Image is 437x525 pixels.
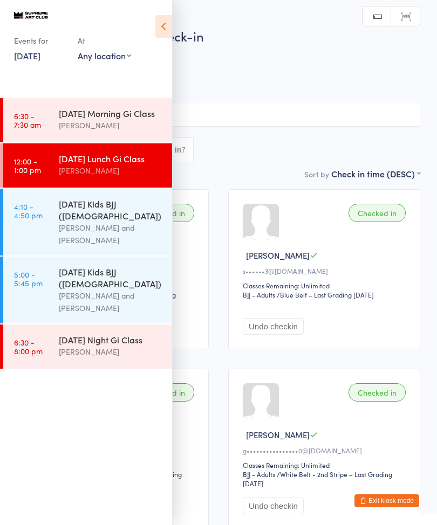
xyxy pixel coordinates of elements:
[14,32,67,50] div: Events for
[59,119,163,132] div: [PERSON_NAME]
[304,169,329,179] label: Sort by
[78,32,131,50] div: At
[14,157,41,174] time: 12:00 - 1:00 pm
[59,164,163,177] div: [PERSON_NAME]
[243,266,409,275] div: s••••••3@[DOMAIN_NAME]
[14,270,43,287] time: 5:00 - 5:45 pm
[354,494,419,507] button: Exit kiosk mode
[243,318,304,335] button: Undo checkin
[349,204,406,222] div: Checked in
[246,250,310,261] span: [PERSON_NAME]
[59,153,163,164] div: [DATE] Lunch Gi Class
[78,50,131,61] div: Any location
[59,289,163,314] div: [PERSON_NAME] and [PERSON_NAME]
[349,383,406,402] div: Checked in
[17,82,420,93] span: BJJ - Adults
[11,9,51,21] img: Supreme Art Club Pty Ltd
[17,61,404,72] span: [PERSON_NAME]
[243,281,409,290] div: Classes Remaining: Unlimited
[59,266,163,289] div: [DATE] Kids BJJ ([DEMOGRAPHIC_DATA])
[14,50,40,61] a: [DATE]
[243,446,409,455] div: g••••••••••••••••0@[DOMAIN_NAME]
[243,469,275,479] div: BJJ - Adults
[14,202,43,219] time: 4:10 - 4:50 pm
[17,50,404,61] span: [DATE] 12:00pm
[331,168,420,179] div: Check in time (DESC)
[59,198,163,222] div: [DATE] Kids BJJ ([DEMOGRAPHIC_DATA])
[59,107,163,119] div: [DATE] Morning Gi Class
[17,72,404,82] span: [PERSON_NAME]
[14,338,43,355] time: 6:30 - 8:00 pm
[3,189,172,255] a: 4:10 -4:50 pm[DATE] Kids BJJ ([DEMOGRAPHIC_DATA])[PERSON_NAME] and [PERSON_NAME]
[181,146,186,154] div: 7
[14,112,41,129] time: 6:30 - 7:30 am
[17,27,420,45] h2: [DATE] Lunch Gi Class Check-in
[243,498,304,514] button: Undo checkin
[277,290,374,299] span: / Blue Belt – Last Grading [DATE]
[59,222,163,246] div: [PERSON_NAME] and [PERSON_NAME]
[246,429,310,440] span: [PERSON_NAME]
[3,324,172,369] a: 6:30 -8:00 pm[DATE] Night Gi Class[PERSON_NAME]
[243,469,392,488] span: / White Belt - 2nd Stripe – Last Grading [DATE]
[59,334,163,346] div: [DATE] Night Gi Class
[243,290,275,299] div: BJJ - Adults
[3,143,172,188] a: 12:00 -1:00 pm[DATE] Lunch Gi Class[PERSON_NAME]
[17,102,420,127] input: Search
[3,257,172,323] a: 5:00 -5:45 pm[DATE] Kids BJJ ([DEMOGRAPHIC_DATA])[PERSON_NAME] and [PERSON_NAME]
[3,98,172,142] a: 6:30 -7:30 am[DATE] Morning Gi Class[PERSON_NAME]
[59,346,163,358] div: [PERSON_NAME]
[243,460,409,469] div: Classes Remaining: Unlimited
